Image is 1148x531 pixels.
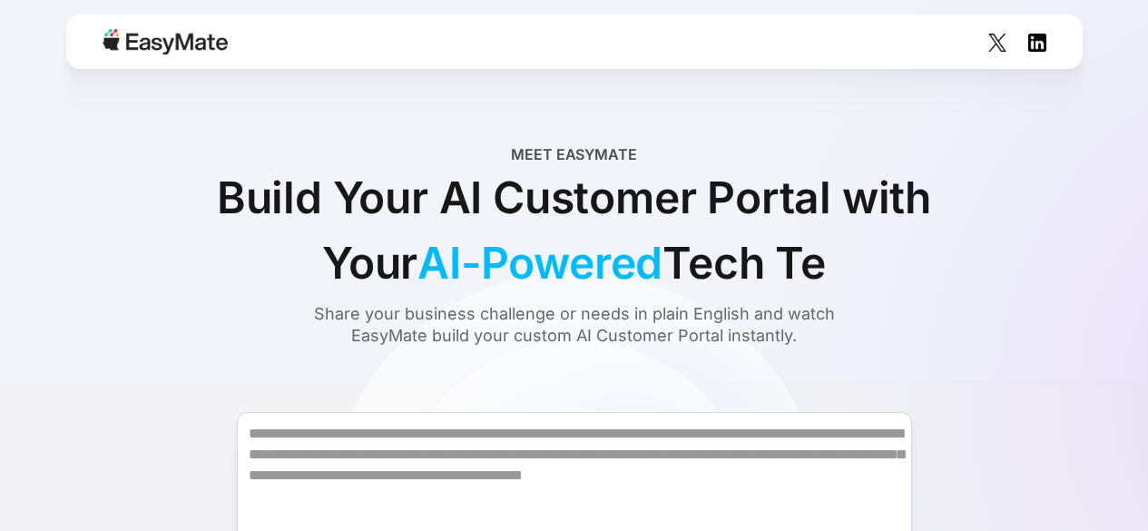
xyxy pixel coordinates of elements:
[1028,34,1046,52] img: Social Icon
[417,231,662,296] span: AI-Powered
[511,143,637,165] div: Meet EasyMate
[988,34,1006,52] img: Social Icon
[166,165,983,296] div: Build Your AI Customer Portal with Your
[103,29,228,54] img: Easymate logo
[662,231,826,296] span: Tech Te
[280,303,869,347] div: Share your business challenge or needs in plain English and watch EasyMate build your custom AI C...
